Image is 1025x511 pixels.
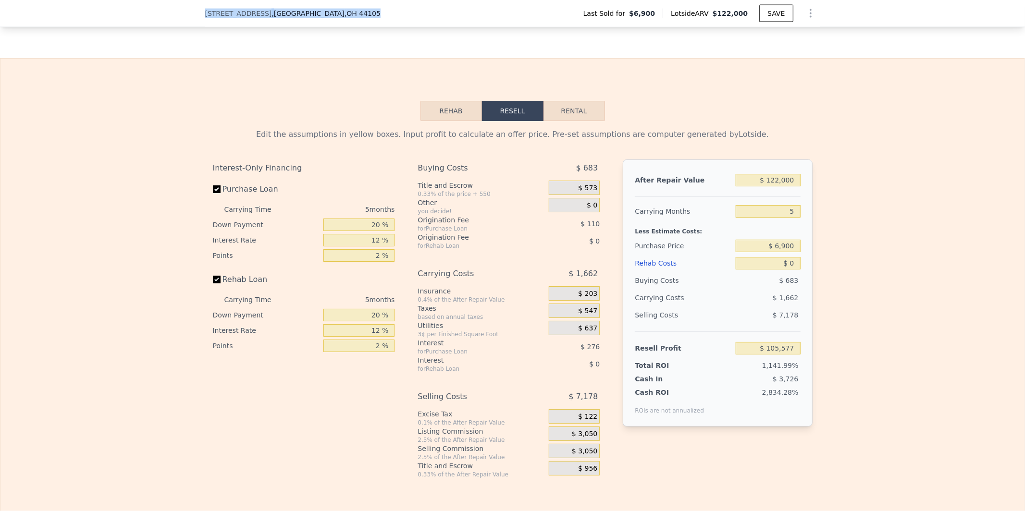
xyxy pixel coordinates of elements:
[635,220,800,237] div: Less Estimate Costs:
[213,129,813,140] div: Edit the assumptions in yellow boxes. Input profit to calculate an offer price. Pre-set assumptio...
[587,201,597,210] span: $ 0
[762,389,799,396] span: 2,834.28%
[635,289,695,306] div: Carrying Costs
[418,232,525,242] div: Origination Fee
[418,242,525,250] div: for Rehab Loan
[543,101,605,121] button: Rental
[762,362,799,369] span: 1,141.99%
[418,388,525,405] div: Selling Costs
[568,265,598,282] span: $ 1,662
[418,225,525,232] div: for Purchase Loan
[635,306,732,324] div: Selling Costs
[635,171,732,189] div: After Repair Value
[213,323,320,338] div: Interest Rate
[568,388,598,405] span: $ 7,178
[572,430,597,438] span: $ 3,050
[418,453,545,461] div: 2.5% of the After Repair Value
[779,277,798,284] span: $ 683
[578,307,597,316] span: $ 547
[418,348,525,355] div: for Purchase Loan
[572,447,597,456] span: $ 3,050
[801,4,820,23] button: Show Options
[418,355,525,365] div: Interest
[589,360,600,368] span: $ 0
[418,461,545,471] div: Title and Escrow
[635,397,704,414] div: ROIs are not annualized
[671,9,712,18] span: Lotside ARV
[635,361,695,370] div: Total ROI
[578,464,597,473] span: $ 956
[418,190,545,198] div: 0.33% of the price + 550
[418,436,545,444] div: 2.5% of the After Repair Value
[418,409,545,419] div: Excise Tax
[213,159,395,177] div: Interest-Only Financing
[578,324,597,333] span: $ 637
[418,471,545,478] div: 0.33% of the After Repair Value
[578,290,597,298] span: $ 203
[773,294,798,302] span: $ 1,662
[418,198,545,207] div: Other
[213,307,320,323] div: Down Payment
[635,237,732,255] div: Purchase Price
[635,388,704,397] div: Cash ROI
[578,184,597,193] span: $ 573
[205,9,272,18] span: [STREET_ADDRESS]
[345,10,381,17] span: , OH 44105
[635,203,732,220] div: Carrying Months
[213,185,221,193] input: Purchase Loan
[773,311,798,319] span: $ 7,178
[418,313,545,321] div: based on annual taxes
[213,248,320,263] div: Points
[213,181,320,198] label: Purchase Loan
[420,101,482,121] button: Rehab
[418,286,545,296] div: Insurance
[635,340,732,357] div: Resell Profit
[224,202,287,217] div: Carrying Time
[759,5,793,22] button: SAVE
[272,9,381,18] span: , [GEOGRAPHIC_DATA]
[583,9,630,18] span: Last Sold for
[291,292,395,307] div: 5 months
[224,292,287,307] div: Carrying Time
[291,202,395,217] div: 5 months
[773,375,798,383] span: $ 3,726
[635,374,695,384] div: Cash In
[418,321,545,330] div: Utilities
[418,365,525,373] div: for Rehab Loan
[418,330,545,338] div: 3¢ per Finished Square Foot
[418,304,545,313] div: Taxes
[418,444,545,453] div: Selling Commission
[635,272,732,289] div: Buying Costs
[418,419,545,426] div: 0.1% of the After Repair Value
[213,338,320,353] div: Points
[713,10,748,17] span: $122,000
[635,255,732,272] div: Rehab Costs
[418,296,545,304] div: 0.4% of the After Repair Value
[418,426,545,436] div: Listing Commission
[418,338,525,348] div: Interest
[418,181,545,190] div: Title and Escrow
[418,159,525,177] div: Buying Costs
[580,343,600,351] span: $ 276
[482,101,543,121] button: Resell
[418,215,525,225] div: Origination Fee
[418,207,545,215] div: you decide!
[213,217,320,232] div: Down Payment
[213,232,320,248] div: Interest Rate
[589,237,600,245] span: $ 0
[576,159,598,177] span: $ 683
[418,265,525,282] div: Carrying Costs
[578,413,597,421] span: $ 122
[213,271,320,288] label: Rehab Loan
[213,276,221,283] input: Rehab Loan
[580,220,600,228] span: $ 110
[629,9,655,18] span: $6,900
